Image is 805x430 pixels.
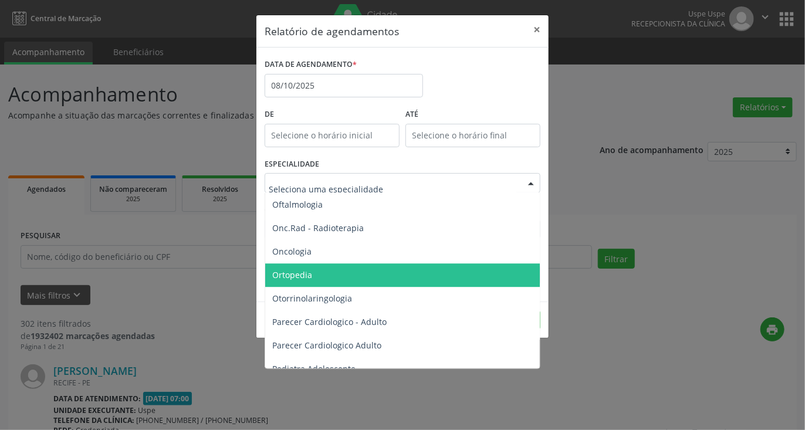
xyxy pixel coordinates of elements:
input: Selecione uma data ou intervalo [265,74,423,97]
label: DATA DE AGENDAMENTO [265,56,357,74]
span: Otorrinolaringologia [272,293,352,304]
label: ATÉ [405,106,540,124]
input: Selecione o horário inicial [265,124,400,147]
span: Pediatra Adolescente [272,363,356,374]
button: Close [525,15,549,44]
label: De [265,106,400,124]
input: Selecione o horário final [405,124,540,147]
label: ESPECIALIDADE [265,155,319,174]
span: Oncologia [272,246,312,257]
span: Oftalmologia [272,199,323,210]
span: Parecer Cardiologico Adulto [272,340,381,351]
span: Ortopedia [272,269,312,280]
span: Parecer Cardiologico - Adulto [272,316,387,327]
input: Seleciona uma especialidade [269,177,516,201]
h5: Relatório de agendamentos [265,23,399,39]
span: Onc.Rad - Radioterapia [272,222,364,233]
